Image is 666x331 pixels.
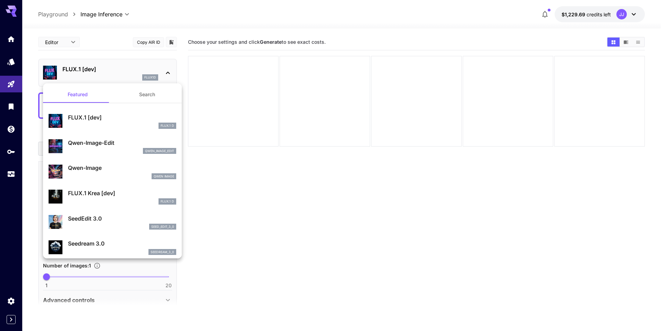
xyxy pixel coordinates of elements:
[145,149,174,154] p: qwen_image_edit
[151,250,174,255] p: seedream_3_0
[68,189,176,197] p: FLUX.1 Krea [dev]
[161,123,174,128] p: FLUX.1 D
[49,237,176,258] div: Seedream 3.0seedream_3_0
[49,110,176,132] div: FLUX.1 [dev]FLUX.1 D
[49,161,176,182] div: Qwen-ImageQwen Image
[43,86,112,103] button: Featured
[68,239,176,248] p: Seedream 3.0
[151,224,174,229] p: seed_edit_3_0
[49,186,176,207] div: FLUX.1 Krea [dev]FLUX.1 D
[154,174,174,179] p: Qwen Image
[161,199,174,204] p: FLUX.1 D
[68,214,176,223] p: SeedEdit 3.0
[49,212,176,233] div: SeedEdit 3.0seed_edit_3_0
[49,136,176,157] div: Qwen-Image-Editqwen_image_edit
[68,139,176,147] p: Qwen-Image-Edit
[68,113,176,122] p: FLUX.1 [dev]
[68,164,176,172] p: Qwen-Image
[112,86,182,103] button: Search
